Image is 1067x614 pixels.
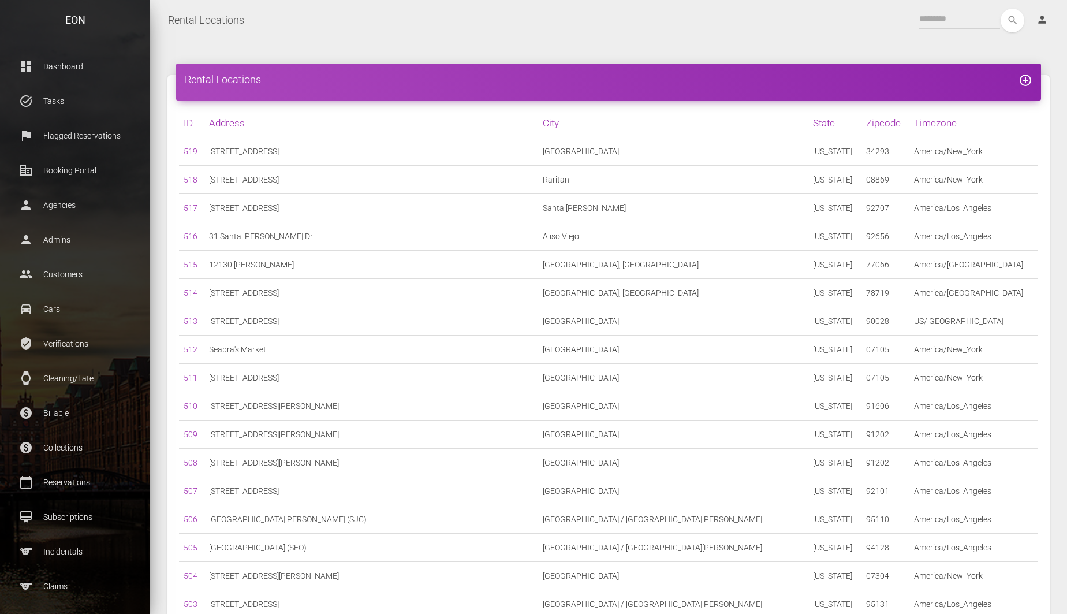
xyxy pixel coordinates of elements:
[1018,73,1032,87] i: add_circle_outline
[17,439,133,456] p: Collections
[808,109,861,137] th: State
[909,109,1038,137] th: Timezone
[204,166,538,194] td: [STREET_ADDRESS]
[17,162,133,179] p: Booking Portal
[538,364,808,392] td: [GEOGRAPHIC_DATA]
[861,307,909,336] td: 90028
[861,194,909,222] td: 92707
[861,505,909,534] td: 95110
[808,477,861,505] td: [US_STATE]
[861,477,909,505] td: 92101
[184,288,197,297] a: 514
[538,336,808,364] td: [GEOGRAPHIC_DATA]
[184,317,197,326] a: 513
[17,58,133,75] p: Dashboard
[909,137,1038,166] td: America/New_York
[861,279,909,307] td: 78719
[184,175,197,184] a: 518
[538,505,808,534] td: [GEOGRAPHIC_DATA] / [GEOGRAPHIC_DATA][PERSON_NAME]
[909,505,1038,534] td: America/Los_Angeles
[909,477,1038,505] td: America/Los_Angeles
[204,562,538,590] td: [STREET_ADDRESS][PERSON_NAME]
[204,534,538,562] td: [GEOGRAPHIC_DATA] (SFO)
[808,392,861,421] td: [US_STATE]
[861,109,909,137] th: Zipcode
[204,449,538,477] td: [STREET_ADDRESS][PERSON_NAME]
[17,196,133,214] p: Agencies
[184,543,197,552] a: 505
[909,392,1038,421] td: America/Los_Angeles
[808,336,861,364] td: [US_STATE]
[538,166,808,194] td: Raritan
[184,571,197,580] a: 504
[538,562,808,590] td: [GEOGRAPHIC_DATA]
[184,600,197,609] a: 503
[184,147,197,156] a: 519
[184,430,197,439] a: 509
[909,534,1038,562] td: America/Los_Angeles
[9,572,141,601] a: sports Claims
[861,251,909,279] td: 77066
[9,87,141,116] a: task_alt Tasks
[17,127,133,144] p: Flagged Reservations
[17,231,133,248] p: Admins
[538,279,808,307] td: [GEOGRAPHIC_DATA], [GEOGRAPHIC_DATA]
[808,562,861,590] td: [US_STATE]
[1001,9,1024,32] button: search
[861,336,909,364] td: 07105
[9,364,141,393] a: watch Cleaning/Late
[168,6,244,35] a: Rental Locations
[204,251,538,279] td: 12130 [PERSON_NAME]
[184,373,197,382] a: 511
[184,401,197,411] a: 510
[204,222,538,251] td: 31 Santa [PERSON_NAME] Dr
[909,421,1038,449] td: America/Los_Angeles
[538,194,808,222] td: Santa [PERSON_NAME]
[9,329,141,358] a: verified_user Verifications
[204,364,538,392] td: [STREET_ADDRESS]
[17,474,133,491] p: Reservations
[861,421,909,449] td: 91202
[1028,9,1058,32] a: person
[538,222,808,251] td: Aliso Viejo
[204,137,538,166] td: [STREET_ADDRESS]
[9,295,141,323] a: drive_eta Cars
[17,92,133,110] p: Tasks
[204,336,538,364] td: Seabra's Market
[808,364,861,392] td: [US_STATE]
[861,137,909,166] td: 34293
[861,364,909,392] td: 07105
[17,578,133,595] p: Claims
[861,222,909,251] td: 92656
[184,515,197,524] a: 506
[9,52,141,81] a: dashboard Dashboard
[9,399,141,427] a: paid Billable
[538,251,808,279] td: [GEOGRAPHIC_DATA], [GEOGRAPHIC_DATA]
[808,279,861,307] td: [US_STATE]
[9,468,141,497] a: calendar_today Reservations
[861,534,909,562] td: 94128
[204,109,538,137] th: Address
[538,137,808,166] td: [GEOGRAPHIC_DATA]
[9,121,141,150] a: flag Flagged Reservations
[204,477,538,505] td: [STREET_ADDRESS]
[184,345,197,354] a: 512
[9,503,141,531] a: card_membership Subscriptions
[808,421,861,449] td: [US_STATE]
[861,392,909,421] td: 91606
[9,260,141,289] a: people Customers
[184,260,197,269] a: 515
[808,194,861,222] td: [US_STATE]
[909,336,1038,364] td: America/New_York
[184,458,197,467] a: 508
[17,300,133,318] p: Cars
[204,194,538,222] td: [STREET_ADDRESS]
[909,364,1038,392] td: America/New_York
[909,222,1038,251] td: America/Los_Angeles
[185,72,1032,87] h4: Rental Locations
[909,562,1038,590] td: America/New_York
[204,421,538,449] td: [STREET_ADDRESS][PERSON_NAME]
[204,307,538,336] td: [STREET_ADDRESS]
[17,543,133,560] p: Incidentals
